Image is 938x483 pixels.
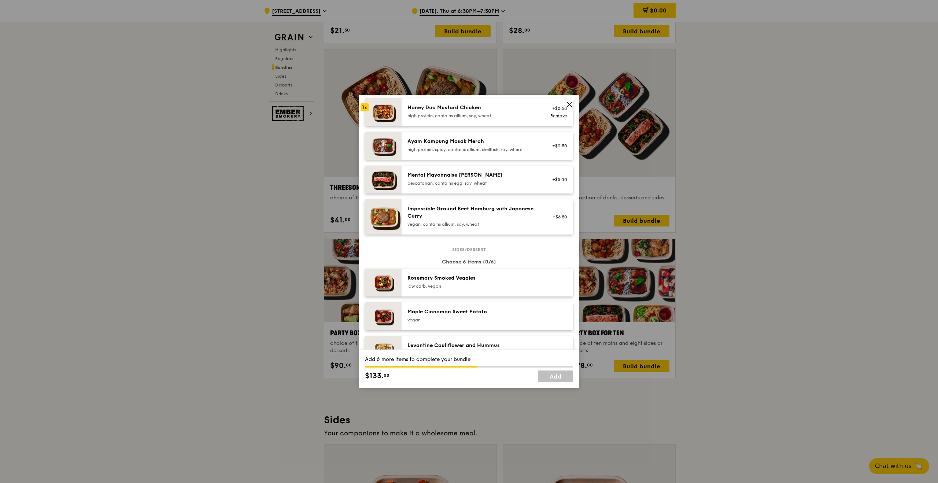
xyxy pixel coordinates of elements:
[365,302,402,330] img: daily_normal_Maple_Cinnamon_Sweet_Potato__Horizontal_.jpg
[407,317,539,323] div: vegan
[407,274,539,282] div: Rosemary Smoked Veggies
[407,342,539,349] div: Levantine Cauliflower and Hummus
[407,104,539,111] div: Honey Duo Mustard Chicken
[548,214,567,220] div: +$6.50
[365,269,402,296] img: daily_normal_Thyme-Rosemary-Zucchini-HORZ.jpg
[550,113,567,118] a: Remove
[365,258,573,266] div: Choose 6 items (0/6)
[407,205,539,220] div: Impossible Ground Beef Hamburg with Japanese Curry
[407,180,539,186] div: pescatarian, contains egg, soy, wheat
[548,177,567,182] div: +$5.00
[538,370,573,382] a: Add
[365,356,573,363] div: Add 6 more items to complete your bundle
[384,372,389,378] span: 00
[365,199,402,235] img: daily_normal_HORZ-Impossible-Hamburg-With-Japanese-Curry.jpg
[407,113,539,119] div: high protein, contains allium, soy, wheat
[407,221,539,227] div: vegan, contains allium, soy, wheat
[365,336,402,364] img: daily_normal_Levantine_Cauliflower_and_Hummus__Horizontal_.jpg
[407,172,539,179] div: Mentai Mayonnaise [PERSON_NAME]
[407,308,539,316] div: Maple Cinnamon Sweet Potato
[548,106,567,111] div: +$0.50
[365,98,402,126] img: daily_normal_Honey_Duo_Mustard_Chicken__Horizontal_.jpg
[548,143,567,149] div: +$0.50
[361,103,369,111] div: 1x
[365,132,402,160] img: daily_normal_Ayam_Kampung_Masak_Merah_Horizontal_.jpg
[407,147,539,152] div: high protein, spicy, contains allium, shellfish, soy, wheat
[365,166,402,193] img: daily_normal_Mentai-Mayonnaise-Aburi-Salmon-HORZ.jpg
[449,247,489,252] span: Sides/dessert
[407,138,539,145] div: Ayam Kampung Masak Merah
[407,283,539,289] div: low carb, vegan
[365,370,384,381] span: $133.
